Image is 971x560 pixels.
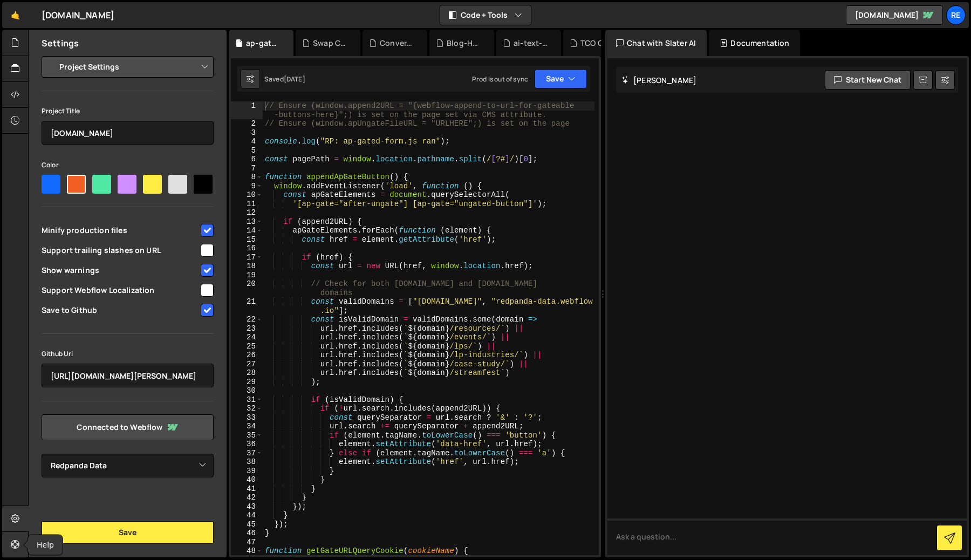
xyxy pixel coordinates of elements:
div: 21 [231,297,263,315]
div: 27 [231,360,263,369]
div: [DOMAIN_NAME] [42,9,114,22]
button: Code + Tools [440,5,531,25]
div: 33 [231,413,263,422]
label: Color [42,160,59,170]
div: 14 [231,226,263,235]
div: 8 [231,173,263,182]
div: 45 [231,520,263,529]
div: Documentation [709,30,800,56]
div: ai-text-generator.js [514,38,548,49]
div: Blog-HTagLinks-TOC.js [447,38,481,49]
div: 32 [231,404,263,413]
div: 26 [231,351,263,360]
span: Save to Github [42,305,199,316]
button: Start new chat [825,70,911,90]
div: 2 [231,119,263,128]
div: 1 [231,101,263,119]
div: 22 [231,315,263,324]
div: 47 [231,538,263,547]
button: Save [535,69,587,88]
div: 20 [231,279,263,297]
div: 16 [231,244,263,253]
div: Convert Rich-Text Images as Lightbox.js [380,38,414,49]
div: 38 [231,457,263,467]
a: [DOMAIN_NAME] [846,5,943,25]
div: Swap Cloud Signup for www Signup.js [313,38,347,49]
div: 13 [231,217,263,227]
input: https://github.com/org/repo [42,364,214,387]
div: 19 [231,271,263,280]
div: 30 [231,386,263,395]
div: 48 [231,547,263,556]
div: 35 [231,431,263,440]
div: 37 [231,449,263,458]
div: 23 [231,324,263,333]
span: Minify production files [42,225,199,236]
div: 6 [231,155,263,164]
div: Prod is out of sync [472,74,528,84]
div: ap-gated-form.js [246,38,281,49]
div: 10 [231,190,263,200]
div: 34 [231,422,263,431]
div: TCO Calculator JS Fallback (20250221-1501).js [580,38,615,49]
div: 46 [231,529,263,538]
div: 5 [231,146,263,155]
div: 9 [231,182,263,191]
div: 28 [231,368,263,378]
a: Re [946,5,966,25]
span: Support Webflow Localization [42,285,199,296]
div: 40 [231,475,263,484]
div: 17 [231,253,263,262]
div: 31 [231,395,263,405]
div: 41 [231,484,263,494]
span: Show warnings [42,265,199,276]
div: 42 [231,493,263,502]
input: Project name [42,121,214,145]
div: Saved [264,74,305,84]
div: 3 [231,128,263,138]
div: 44 [231,511,263,520]
span: Support trailing slashes on URL [42,245,199,256]
div: 7 [231,164,263,173]
label: Github Url [42,349,73,359]
div: 36 [231,440,263,449]
div: 43 [231,502,263,511]
div: 18 [231,262,263,271]
div: [DATE] [284,74,305,84]
a: 🤙 [2,2,29,28]
h2: [PERSON_NAME] [621,75,696,85]
div: 4 [231,137,263,146]
div: Help [28,535,63,555]
div: 24 [231,333,263,342]
div: 12 [231,208,263,217]
div: 11 [231,200,263,209]
button: Save [42,521,214,544]
div: 29 [231,378,263,387]
div: 25 [231,342,263,351]
div: 15 [231,235,263,244]
div: Chat with Slater AI [605,30,707,56]
a: Connected to Webflow [42,414,214,440]
div: 39 [231,467,263,476]
h2: Settings [42,37,79,49]
label: Project Title [42,106,80,117]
